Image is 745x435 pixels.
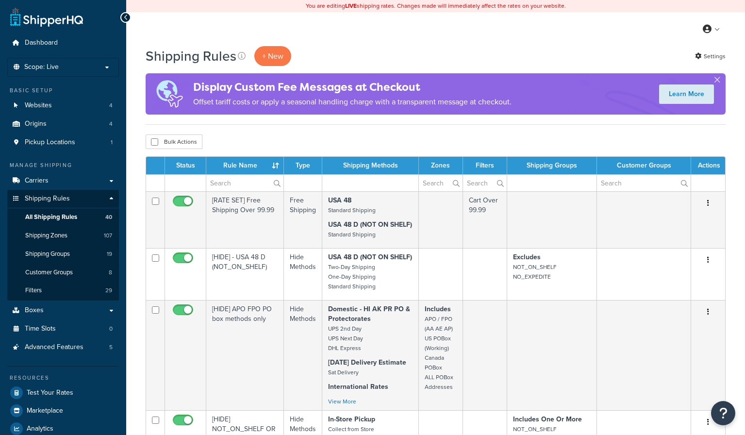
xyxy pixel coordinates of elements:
a: ShipperHQ Home [10,7,83,27]
a: Test Your Rates [7,384,119,402]
th: Customer Groups [597,157,691,174]
td: [HIDE] APO FPO PO box methods only [206,300,284,410]
strong: Includes One Or More [513,414,582,424]
li: Origins [7,115,119,133]
span: Shipping Rules [25,195,70,203]
b: LIVE [345,1,357,10]
a: Dashboard [7,34,119,52]
div: Manage Shipping [7,161,119,169]
li: Shipping Groups [7,245,119,263]
li: All Shipping Rules [7,208,119,226]
a: Shipping Rules [7,190,119,208]
li: Carriers [7,172,119,190]
a: Origins 4 [7,115,119,133]
img: duties-banner-06bc72dcb5fe05cb3f9472aba00be2ae8eb53ab6f0d8bb03d382ba314ac3c341.png [146,73,193,115]
th: Rule Name : activate to sort column ascending [206,157,284,174]
span: Shipping Zones [25,232,67,240]
td: Free Shipping [284,191,323,248]
li: Shipping Rules [7,190,119,301]
li: Filters [7,282,119,300]
h1: Shipping Rules [146,47,236,66]
a: Websites 4 [7,97,119,115]
a: Customer Groups 8 [7,264,119,282]
li: Websites [7,97,119,115]
th: Status [165,157,206,174]
a: Advanced Features 5 [7,338,119,356]
span: 4 [109,120,113,128]
span: Pickup Locations [25,138,75,147]
span: Advanced Features [25,343,83,351]
small: Standard Shipping [328,206,376,215]
a: All Shipping Rules 40 [7,208,119,226]
input: Search [597,175,691,191]
span: Shipping Groups [25,250,70,258]
a: Shipping Zones 107 [7,227,119,245]
h4: Display Custom Fee Messages at Checkout [193,79,512,95]
span: Filters [25,286,42,295]
th: Shipping Methods [322,157,418,174]
a: Learn More [659,84,714,104]
a: Boxes [7,301,119,319]
th: Actions [691,157,725,174]
a: View More [328,397,356,406]
span: 19 [107,250,112,258]
strong: [DATE] Delivery Estimate [328,357,406,368]
th: Type [284,157,323,174]
small: Standard Shipping [328,230,376,239]
li: Time Slots [7,320,119,338]
span: 1 [111,138,113,147]
span: 107 [104,232,112,240]
strong: International Rates [328,382,388,392]
button: Bulk Actions [146,134,202,149]
div: Basic Setup [7,86,119,95]
strong: USA 48 D (NOT ON SHELF) [328,219,412,230]
span: Dashboard [25,39,58,47]
p: + New [254,46,291,66]
th: Filters [463,157,507,174]
span: Time Slots [25,325,56,333]
td: Cart Over 99.99 [463,191,507,248]
strong: In-Store Pickup [328,414,375,424]
a: Shipping Groups 19 [7,245,119,263]
strong: Domestic - HI AK PR PO & Protectorates [328,304,410,324]
li: Customer Groups [7,264,119,282]
span: 40 [105,213,112,221]
span: 0 [109,325,113,333]
strong: USA 48 D (NOT ON SHELF) [328,252,412,262]
a: Marketplace [7,402,119,419]
td: [HIDE] - USA 48 D (NOT_ON_SHELF) [206,248,284,300]
span: All Shipping Rules [25,213,77,221]
input: Search [463,175,506,191]
strong: Includes [425,304,451,314]
th: Zones [419,157,463,174]
span: Customer Groups [25,268,73,277]
li: Shipping Zones [7,227,119,245]
small: NOT_ON_SHELF NO_EXPEDITE [513,263,557,281]
span: 5 [109,343,113,351]
span: Scope: Live [24,63,59,71]
span: Carriers [25,177,49,185]
td: Hide Methods [284,300,323,410]
small: Sat Delivery [328,368,359,377]
p: Offset tariff costs or apply a seasonal handling charge with a transparent message at checkout. [193,95,512,109]
small: Collect from Store [328,425,374,434]
strong: Excludes [513,252,541,262]
a: Filters 29 [7,282,119,300]
span: Origins [25,120,47,128]
span: Websites [25,101,52,110]
li: Pickup Locations [7,134,119,151]
a: Settings [695,50,726,63]
small: UPS 2nd Day UPS Next Day DHL Express [328,324,363,352]
small: APO / FPO (AA AE AP) US POBox (Working) Canada POBox ALL POBox Addresses [425,315,453,391]
span: 8 [109,268,112,277]
span: Analytics [27,425,53,433]
span: 29 [105,286,112,295]
td: Hide Methods [284,248,323,300]
button: Open Resource Center [711,401,735,425]
span: Test Your Rates [27,389,73,397]
li: Advanced Features [7,338,119,356]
